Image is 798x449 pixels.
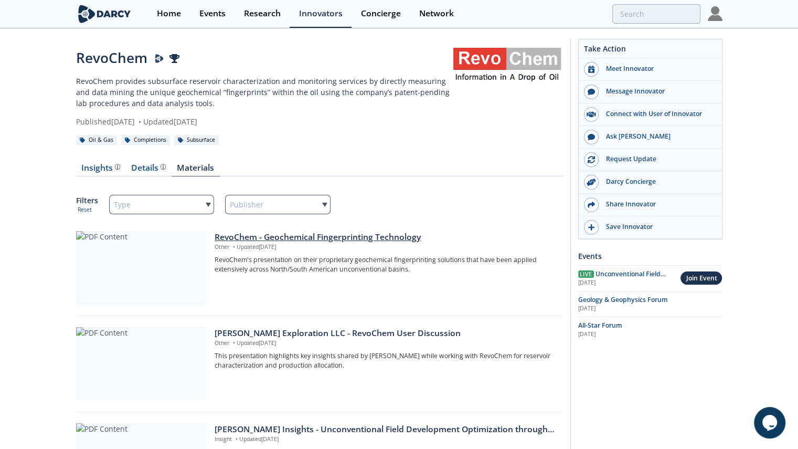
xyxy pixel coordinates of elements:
button: Save Innovator [579,216,722,239]
input: Advanced Search [612,4,700,24]
div: Oil & Gas [76,135,118,145]
a: Materials [172,164,220,176]
p: Filters [76,195,98,206]
p: Other Updated [DATE] [215,243,555,252]
p: Insight Updated [DATE] [215,435,555,444]
span: • [137,117,143,127]
div: [PERSON_NAME] Insights - Unconventional Field Development Optimization through Geochemical Finger... [215,423,555,436]
div: Type [109,195,215,214]
div: Insights [81,164,120,172]
div: Join Event [686,274,717,283]
p: This presentation highlights key insights shared by [PERSON_NAME] while working with RevoChem for... [215,351,555,371]
div: Take Action [579,43,722,58]
a: All-Star Forum [DATE] [578,321,722,339]
div: [DATE] [578,279,680,287]
div: Concierge [361,9,401,18]
div: Events [199,9,226,18]
div: Research [244,9,281,18]
div: Darcy Concierge [599,177,716,186]
div: Meet Innovator [599,64,716,74]
iframe: chat widget [754,407,788,438]
div: Completions [121,135,171,145]
button: Reset [78,206,92,214]
div: Publisher [225,195,331,214]
a: PDF Content [PERSON_NAME] Exploration LLC - RevoChem User Discussion Other •Updated[DATE] This pr... [76,327,563,401]
div: Network [419,9,454,18]
a: Live Unconventional Field Development Optimization through Geochemical Fingerprinting Technology ... [578,269,680,287]
div: RevoChem - Geochemical Fingerprinting Technology [215,231,555,244]
span: Publisher [230,197,263,212]
div: Save Innovator [599,222,716,232]
div: Published [DATE] Updated [DATE] [76,116,452,127]
span: • [231,339,237,347]
a: Geology & Geophysics Forum [DATE] [578,295,722,313]
div: Share Innovator [599,200,716,209]
span: Geology & Geophysics Forum [578,295,668,304]
div: RevoChem [76,48,452,68]
span: • [231,243,237,250]
span: Live [578,270,594,278]
span: • [233,435,239,443]
div: Message Innovator [599,87,716,96]
a: Insights [76,164,126,176]
img: information.svg [161,164,166,170]
div: [DATE] [578,305,722,313]
span: Type [114,197,131,212]
img: information.svg [115,164,121,170]
div: Events [578,247,722,265]
button: Join Event [680,271,722,285]
div: Connect with User of Innovator [599,109,716,119]
div: Home [157,9,181,18]
div: [PERSON_NAME] Exploration LLC - RevoChem User Discussion [215,327,555,340]
div: [DATE] [578,330,722,339]
p: RevoChem's presentation on their proprietary geochemical fingerprinting solutions that have been ... [215,255,555,275]
div: Details [131,164,166,172]
span: All-Star Forum [578,321,622,330]
img: logo-wide.svg [76,5,133,23]
div: Innovators [299,9,343,18]
div: Subsurface [174,135,219,145]
span: Unconventional Field Development Optimization through Geochemical Fingerprinting Technology [578,269,666,307]
div: Request Update [599,154,716,164]
img: Profile [708,6,722,21]
img: Darcy Presenter [155,54,164,64]
div: Ask [PERSON_NAME] [599,132,716,141]
p: Other Updated [DATE] [215,339,555,348]
p: RevoChem provides subsurface reservoir characterization and monitoring services by directly measu... [76,76,452,109]
a: Details [126,164,172,176]
a: PDF Content RevoChem - Geochemical Fingerprinting Technology Other •Updated[DATE] RevoChem's pres... [76,231,563,305]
